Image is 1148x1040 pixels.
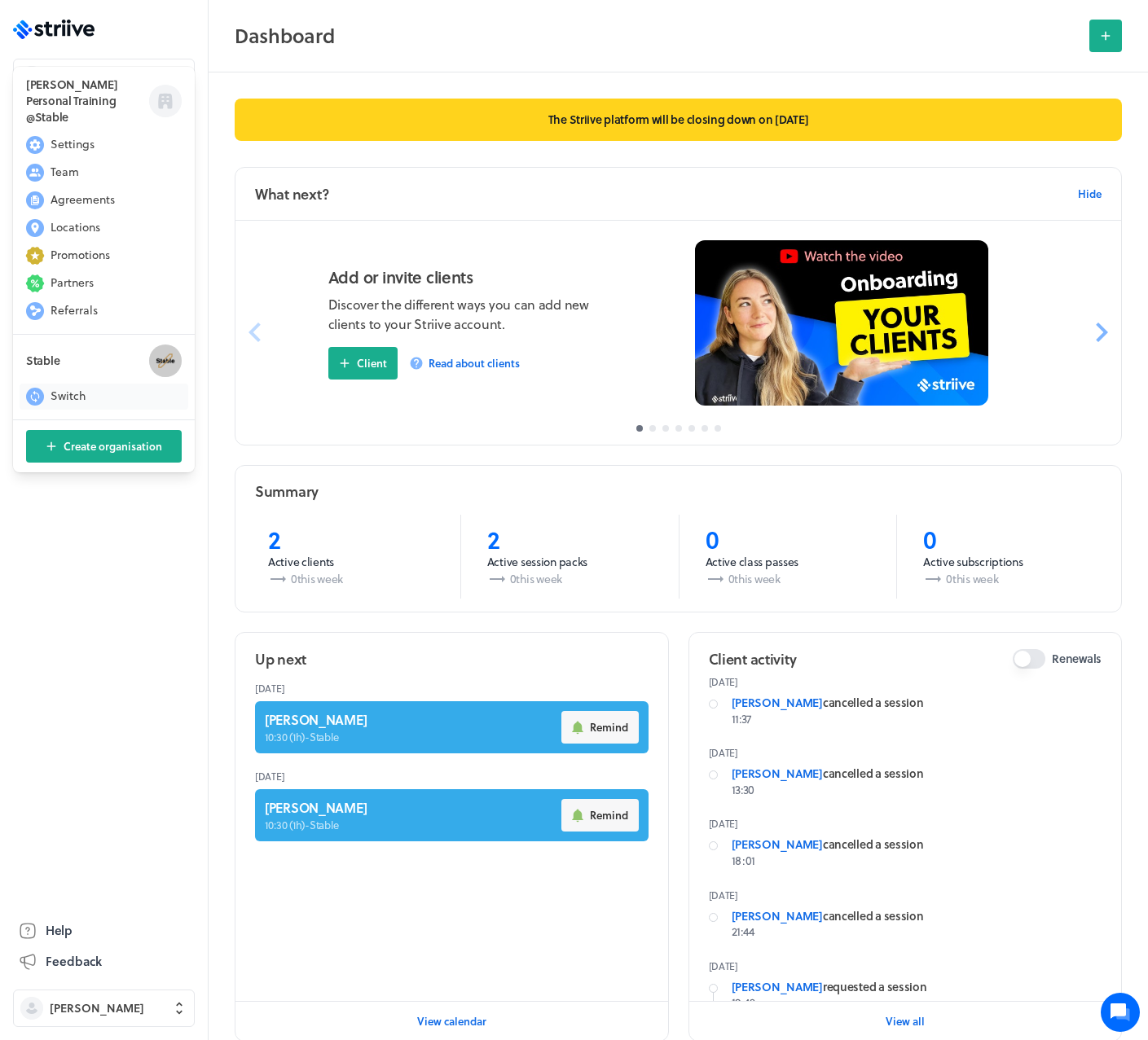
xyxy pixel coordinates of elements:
h3: Stable [26,353,136,369]
p: Active clients [268,554,434,570]
a: 0Active subscriptions0this week [896,515,1115,599]
span: View calendar [417,1014,486,1029]
p: [DATE] [709,959,1102,972]
p: 2 [487,524,653,554]
button: Hide [1078,178,1102,210]
h3: Add or invite clients [328,265,473,288]
span: Hide [1078,186,1102,201]
span: Partners [51,274,94,291]
button: Promotions [20,243,188,269]
span: New conversation [105,200,196,213]
button: Partners [20,270,188,296]
a: [PERSON_NAME] [732,836,823,853]
p: Find an answer quickly [22,253,304,273]
p: 0 this week [487,569,653,589]
header: [DATE] [255,675,649,701]
button: Renewals [1013,649,1045,669]
p: The Striive platform will be closing down on [DATE] [235,99,1122,141]
button: Settings [20,132,188,158]
span: Create organisation [64,439,162,454]
p: [DATE] [709,746,1102,759]
a: 0Active class passes0this week [679,515,897,599]
button: View calendar [417,1005,486,1038]
a: [PERSON_NAME] [732,978,823,995]
button: 3 [662,425,668,441]
button: New conversation [25,190,301,222]
p: Active class passes [706,554,871,570]
a: Read about clients [411,347,520,380]
h2: Dashboard [235,20,1080,52]
p: 0 this week [706,569,871,589]
span: Remind [590,720,628,735]
button: 5 [688,425,694,441]
p: 2 [268,524,434,554]
a: 2Active session packs0this week [460,515,679,599]
button: Remind [561,799,639,832]
p: Active subscriptions [923,554,1089,570]
div: cancelled a session [732,836,1102,853]
div: cancelled a session [732,695,1102,711]
p: [DATE] [709,889,1102,902]
button: Referrals [20,298,188,324]
button: 7 [715,425,719,441]
p: Active session packs [487,554,653,570]
span: Promotions [51,247,110,263]
button: View all [886,1005,925,1038]
p: Discover the different ways you can add new clients to your Striive account. [328,295,622,334]
button: Team [20,160,188,186]
h3: [PERSON_NAME] Personal Training @Stable [26,77,136,125]
span: View all [886,1014,925,1029]
p: 19:42 [732,994,1102,1011]
button: Agreements [20,187,188,213]
span: Switch [51,388,86,404]
button: Remind [561,711,639,744]
h2: What next? [255,184,330,204]
button: Switch [20,384,188,410]
button: 6 [702,425,707,441]
button: 2 [649,425,655,441]
p: 0 [706,524,871,554]
span: Locations [51,219,100,235]
span: Renewals [1052,651,1102,667]
div: cancelled a session [732,766,1102,782]
a: [PERSON_NAME] [732,765,823,782]
div: cancelled a session [732,908,1102,924]
span: Read about clients [429,356,520,371]
p: 11:37 [732,711,1102,727]
p: 0 this week [268,569,434,589]
header: [DATE] [255,763,649,789]
p: 0 [923,524,1089,554]
button: 1 [636,425,640,441]
h2: We're here to help. Ask us anything! [24,108,301,160]
p: [DATE] [709,675,1102,688]
iframe: gist-messenger-bubble-iframe [1101,993,1140,1032]
p: 21:44 [732,924,1102,940]
h2: Up next [255,649,306,669]
span: Remind [590,808,628,823]
p: 13:30 [732,782,1102,798]
a: [PERSON_NAME] [732,907,823,924]
button: 4 [675,425,682,441]
a: 2Active clients0this week [242,515,460,599]
button: Create organisation [26,430,182,463]
p: 0 this week [923,569,1089,589]
input: Search articles [47,280,291,313]
h1: Hi [PERSON_NAME] [24,79,301,105]
button: Client [328,347,398,380]
p: 18:01 [732,853,1102,869]
button: Locations [20,215,188,241]
a: [PERSON_NAME] [732,694,823,711]
h2: Client activity [709,649,797,669]
p: [DATE] [709,817,1102,830]
span: Team [51,164,79,180]
span: Client [357,356,387,371]
h2: Summary [255,481,319,502]
img: Stable [149,344,182,377]
span: Referrals [51,302,98,318]
span: Settings [51,136,95,152]
div: requested a session [732,979,1102,995]
span: Agreements [51,191,115,208]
